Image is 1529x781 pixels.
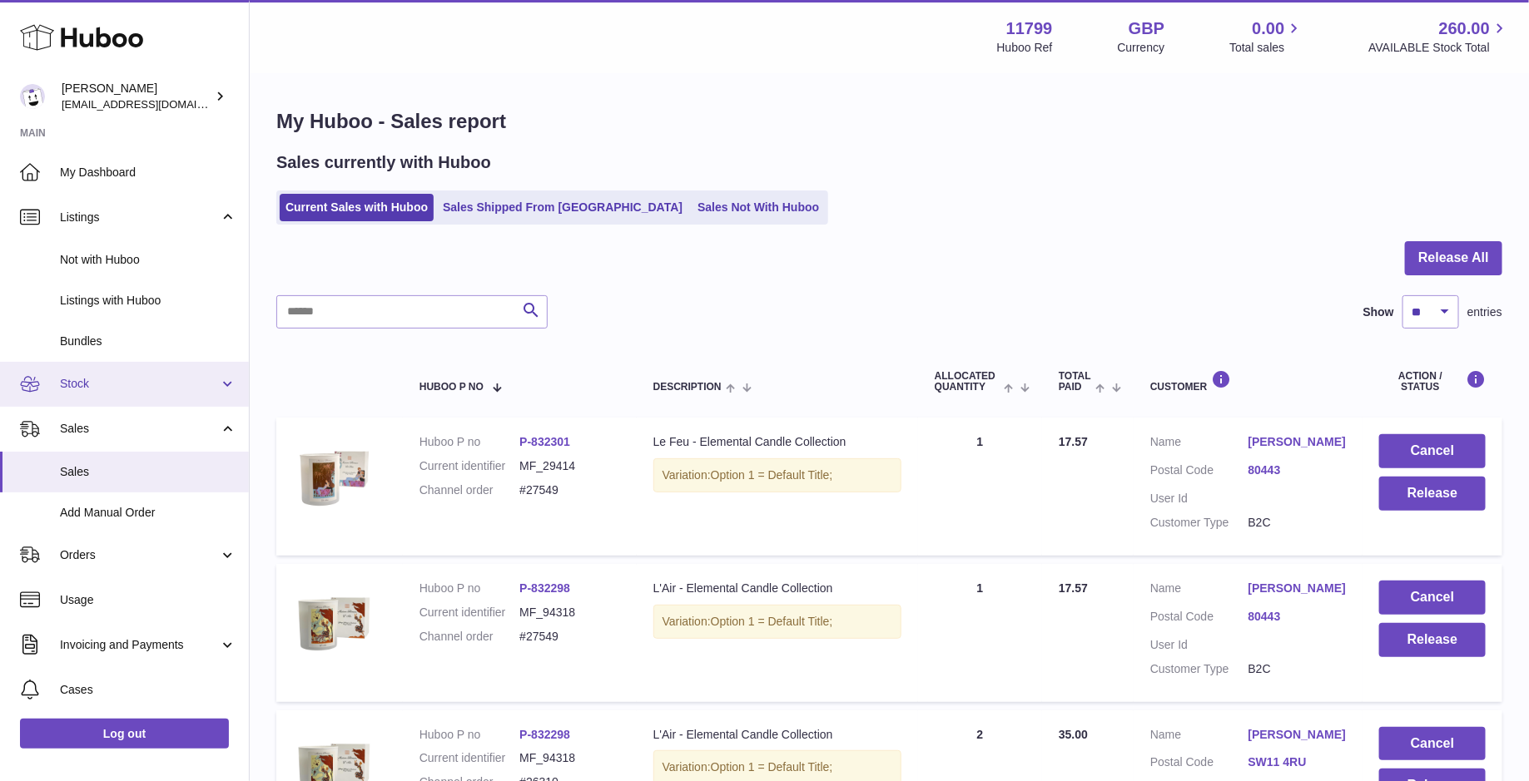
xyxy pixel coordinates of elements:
[1379,434,1486,468] button: Cancel
[1368,40,1509,56] span: AVAILABLE Stock Total
[519,605,619,620] dd: MF_94318
[1249,609,1347,625] a: 80443
[1059,728,1088,741] span: 35.00
[280,194,434,221] a: Current Sales with Huboo
[419,727,519,743] dt: Huboo P no
[1150,515,1249,531] dt: Customer Type
[1059,371,1091,393] span: Total paid
[276,151,491,174] h2: Sales currently with Huboo
[519,458,619,474] dd: MF_29414
[711,615,833,628] span: Option 1 = Default Title;
[1118,40,1165,56] div: Currency
[653,581,901,596] div: L'Air - Elemental Candle Collection
[519,728,570,741] a: P-832298
[60,682,236,698] span: Cases
[711,760,833,774] span: Option 1 = Default Title;
[997,40,1053,56] div: Huboo Ref
[1150,661,1249,677] dt: Customer Type
[60,252,236,268] span: Not with Huboo
[60,210,219,225] span: Listings
[653,434,901,450] div: Le Feu - Elemental Candle Collection
[519,581,570,595] a: P-832298
[1229,40,1303,56] span: Total sales
[60,464,236,480] span: Sales
[918,564,1042,702] td: 1
[1059,435,1088,448] span: 17.57
[519,435,570,448] a: P-832301
[1150,434,1249,454] dt: Name
[60,334,236,349] span: Bundles
[918,418,1042,556] td: 1
[1379,370,1486,393] div: Action / Status
[1405,241,1502,275] button: Release All
[1379,623,1486,657] button: Release
[935,371,1000,393] span: ALLOCATED Quantity
[419,458,519,474] dt: Current identifier
[653,605,901,639] div: Variation:
[419,581,519,596] dt: Huboo P no
[1150,727,1249,747] dt: Name
[1363,304,1394,320] label: Show
[62,81,211,112] div: [PERSON_NAME]
[60,547,219,563] span: Orders
[1150,609,1249,629] dt: Postal Code
[60,293,236,309] span: Listings with Huboo
[419,750,519,766] dt: Current identifier
[1249,434,1347,450] a: [PERSON_NAME]
[1249,727,1347,743] a: [PERSON_NAME]
[60,421,219,437] span: Sales
[419,605,519,620] dt: Current identifier
[1249,581,1347,596] a: [PERSON_NAME]
[62,97,245,111] span: [EMAIL_ADDRESS][DOMAIN_NAME]
[20,719,229,749] a: Log out
[276,108,1502,135] h1: My Huboo - Sales report
[1379,477,1486,511] button: Release
[653,382,722,393] span: Description
[1439,17,1490,40] span: 260.00
[1150,462,1249,482] dt: Postal Code
[1150,581,1249,601] dt: Name
[1249,661,1347,677] dd: B2C
[1379,727,1486,761] button: Cancel
[419,482,519,498] dt: Channel order
[60,505,236,521] span: Add Manual Order
[437,194,688,221] a: Sales Shipped From [GEOGRAPHIC_DATA]
[1059,581,1088,595] span: 17.57
[1249,462,1347,478] a: 80443
[1253,17,1285,40] span: 0.00
[653,458,901,492] div: Variation:
[1229,17,1303,56] a: 0.00 Total sales
[419,382,484,393] span: Huboo P no
[1379,581,1486,615] button: Cancel
[60,376,219,392] span: Stock
[1150,370,1346,393] div: Customer
[419,434,519,450] dt: Huboo P no
[1150,491,1249,507] dt: User Id
[60,592,236,608] span: Usage
[1249,754,1347,770] a: SW11 4RU
[1467,304,1502,320] span: entries
[60,165,236,180] span: My Dashboard
[1368,17,1509,56] a: 260.00 AVAILABLE Stock Total
[293,581,376,664] img: 2-4.png
[60,637,219,653] span: Invoicing and Payments
[419,629,519,645] dt: Channel order
[711,468,833,482] span: Option 1 = Default Title;
[1006,17,1053,40] strong: 11799
[519,629,619,645] dd: #27549
[20,84,45,109] img: dionas@maisonflaneur.com
[519,482,619,498] dd: #27549
[653,727,901,743] div: L'Air - Elemental Candle Collection
[1150,754,1249,774] dt: Postal Code
[1129,17,1164,40] strong: GBP
[1150,637,1249,653] dt: User Id
[692,194,825,221] a: Sales Not With Huboo
[1249,515,1347,531] dd: B2C
[519,750,619,766] dd: MF_94318
[293,434,376,517] img: candle-product-pics-6.png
